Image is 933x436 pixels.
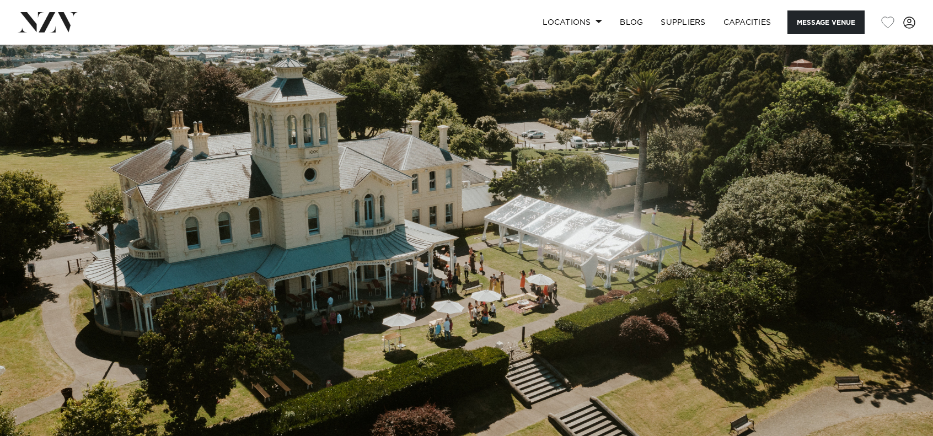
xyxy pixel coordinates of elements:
img: nzv-logo.png [18,12,78,32]
a: Capacities [715,10,780,34]
a: BLOG [611,10,652,34]
a: Locations [534,10,611,34]
a: SUPPLIERS [652,10,714,34]
button: Message Venue [787,10,865,34]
